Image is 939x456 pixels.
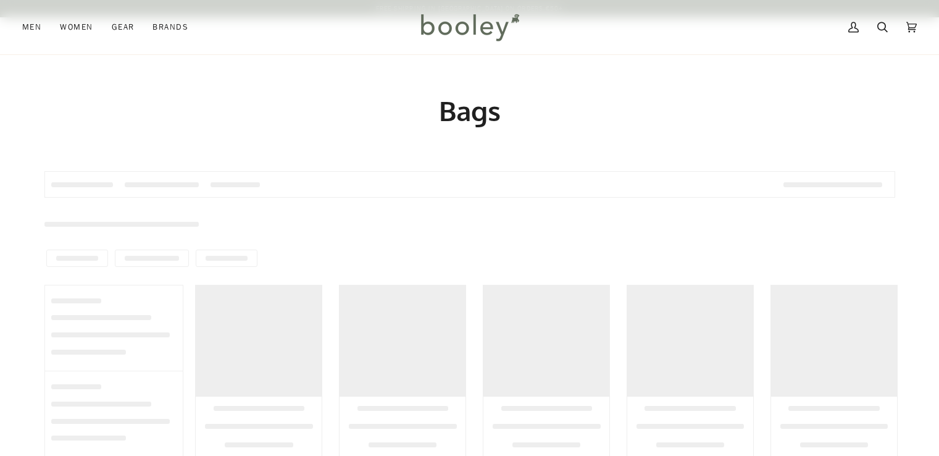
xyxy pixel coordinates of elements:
span: Women [60,21,93,33]
h1: Bags [44,94,895,128]
span: Gear [112,21,135,33]
span: Brands [152,21,188,33]
span: Men [22,21,41,33]
img: Booley [415,9,524,45]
